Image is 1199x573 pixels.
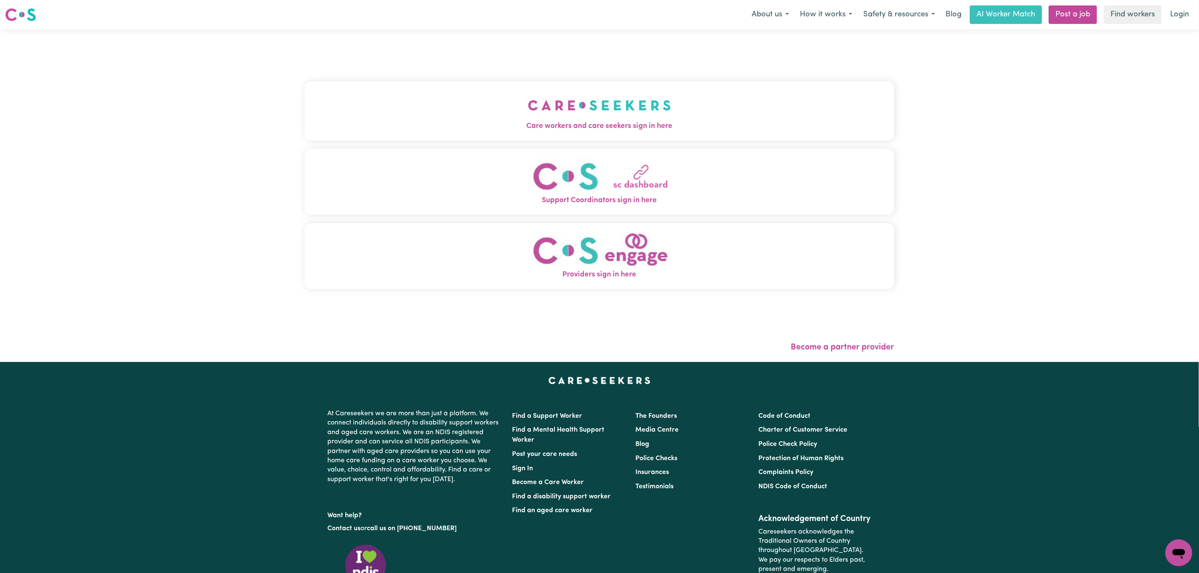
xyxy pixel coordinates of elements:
[758,427,847,433] a: Charter of Customer Service
[758,413,810,419] a: Code of Conduct
[635,413,677,419] a: The Founders
[5,7,36,22] img: Careseekers logo
[512,479,584,486] a: Become a Care Worker
[512,451,577,458] a: Post your care needs
[512,427,605,443] a: Find a Mental Health Support Worker
[305,81,894,140] button: Care workers and care seekers sign in here
[305,195,894,206] span: Support Coordinators sign in here
[758,469,813,476] a: Complaints Policy
[305,223,894,289] button: Providers sign in here
[746,6,794,23] button: About us
[305,269,894,280] span: Providers sign in here
[328,521,502,537] p: or
[5,5,36,24] a: Careseekers logo
[791,343,894,352] a: Become a partner provider
[970,5,1042,24] a: AI Worker Match
[794,6,858,23] button: How it works
[305,149,894,215] button: Support Coordinators sign in here
[367,525,457,532] a: call us on [PHONE_NUMBER]
[1104,5,1162,24] a: Find workers
[940,5,967,24] a: Blog
[758,514,871,524] h2: Acknowledgement of Country
[635,427,679,433] a: Media Centre
[1165,539,1192,566] iframe: Button to launch messaging window, conversation in progress
[758,455,844,462] a: Protection of Human Rights
[1165,5,1194,24] a: Login
[635,441,649,448] a: Blog
[858,6,940,23] button: Safety & resources
[328,508,502,520] p: Want help?
[328,406,502,487] p: At Careseekers we are more than just a platform. We connect individuals directly to disability su...
[635,469,669,476] a: Insurances
[328,525,361,532] a: Contact us
[512,507,593,514] a: Find an aged care worker
[635,455,677,462] a: Police Checks
[758,441,817,448] a: Police Check Policy
[512,465,533,472] a: Sign In
[305,121,894,132] span: Care workers and care seekers sign in here
[512,413,583,419] a: Find a Support Worker
[512,493,611,500] a: Find a disability support worker
[549,377,650,384] a: Careseekers home page
[1049,5,1097,24] a: Post a job
[635,483,674,490] a: Testimonials
[758,483,827,490] a: NDIS Code of Conduct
